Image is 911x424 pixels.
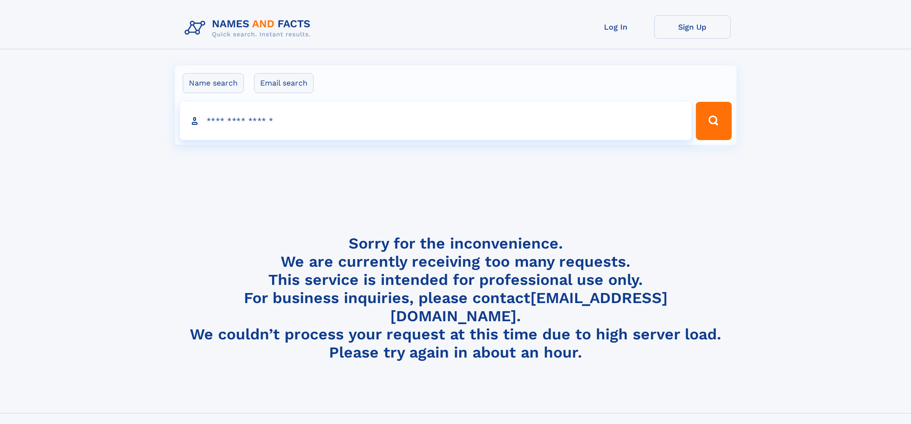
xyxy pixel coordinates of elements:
[696,102,731,140] button: Search Button
[390,289,668,325] a: [EMAIL_ADDRESS][DOMAIN_NAME]
[181,15,318,41] img: Logo Names and Facts
[654,15,731,39] a: Sign Up
[180,102,692,140] input: search input
[181,234,731,362] h4: Sorry for the inconvenience. We are currently receiving too many requests. This service is intend...
[578,15,654,39] a: Log In
[183,73,244,93] label: Name search
[254,73,314,93] label: Email search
